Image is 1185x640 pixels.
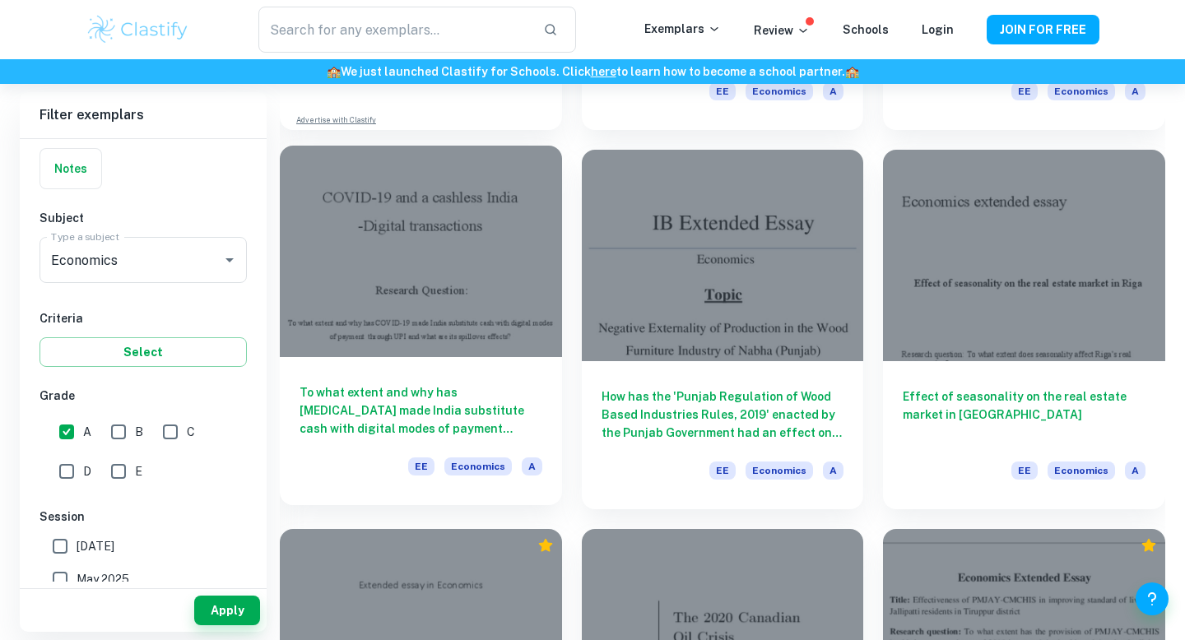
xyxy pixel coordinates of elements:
[591,65,616,78] a: here
[187,423,195,441] span: C
[1125,82,1145,100] span: A
[987,15,1099,44] button: JOIN FOR FREE
[746,82,813,100] span: Economics
[537,537,554,554] div: Premium
[135,462,142,480] span: E
[300,383,542,438] h6: To what extent and why has [MEDICAL_DATA] made India substitute cash with digital modes of paymen...
[709,82,736,100] span: EE
[39,508,247,526] h6: Session
[582,150,864,509] a: How has the 'Punjab Regulation of Wood Based Industries Rules, 2019' enacted by the Punjab Govern...
[280,150,562,509] a: To what extent and why has [MEDICAL_DATA] made India substitute cash with digital modes of paymen...
[845,65,859,78] span: 🏫
[709,461,736,480] span: EE
[1141,537,1157,554] div: Premium
[327,65,341,78] span: 🏫
[83,423,91,441] span: A
[39,337,247,367] button: Select
[86,13,190,46] img: Clastify logo
[1048,82,1115,100] span: Economics
[218,248,241,271] button: Open
[1136,582,1169,615] button: Help and Feedback
[644,20,721,38] p: Exemplars
[903,387,1145,442] h6: Effect of seasonality on the real estate market in [GEOGRAPHIC_DATA]
[296,114,376,126] a: Advertise with Clastify
[754,21,810,39] p: Review
[77,537,114,555] span: [DATE]
[39,309,247,327] h6: Criteria
[39,209,247,227] h6: Subject
[1048,461,1115,480] span: Economics
[83,462,91,480] span: D
[77,570,129,588] span: May 2025
[1011,461,1038,480] span: EE
[522,457,542,475] span: A
[3,63,1182,81] h6: We just launched Clastify for Schools. Click to learn how to become a school partner.
[194,596,260,625] button: Apply
[843,23,889,36] a: Schools
[746,461,813,480] span: Economics
[258,7,530,53] input: Search for any exemplars...
[823,82,843,100] span: A
[883,150,1165,509] a: Effect of seasonality on the real estate market in [GEOGRAPHIC_DATA]EEEconomicsA
[1125,461,1145,480] span: A
[40,149,101,188] button: Notes
[602,387,844,442] h6: How has the 'Punjab Regulation of Wood Based Industries Rules, 2019' enacted by the Punjab Govern...
[444,457,512,475] span: Economics
[39,387,247,405] h6: Grade
[51,230,119,243] label: Type a subject
[922,23,954,36] a: Login
[20,92,267,138] h6: Filter exemplars
[135,423,143,441] span: B
[408,457,434,475] span: EE
[823,461,843,480] span: A
[1011,82,1038,100] span: EE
